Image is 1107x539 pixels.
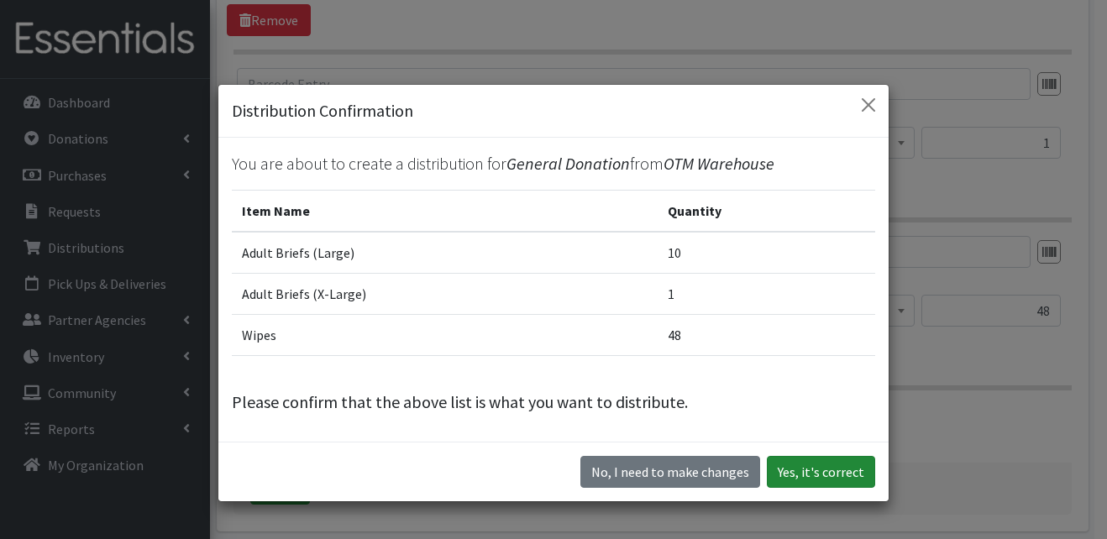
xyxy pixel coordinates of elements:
[658,232,875,274] td: 10
[855,92,882,118] button: Close
[232,274,658,315] td: Adult Briefs (X-Large)
[232,191,658,233] th: Item Name
[664,153,774,174] span: OTM Warehouse
[232,315,658,356] td: Wipes
[232,390,875,415] p: Please confirm that the above list is what you want to distribute.
[658,315,875,356] td: 48
[658,191,875,233] th: Quantity
[232,232,658,274] td: Adult Briefs (Large)
[658,274,875,315] td: 1
[232,98,413,123] h5: Distribution Confirmation
[232,151,875,176] p: You are about to create a distribution for from
[767,456,875,488] button: Yes, it's correct
[506,153,630,174] span: General Donation
[580,456,760,488] button: No I need to make changes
